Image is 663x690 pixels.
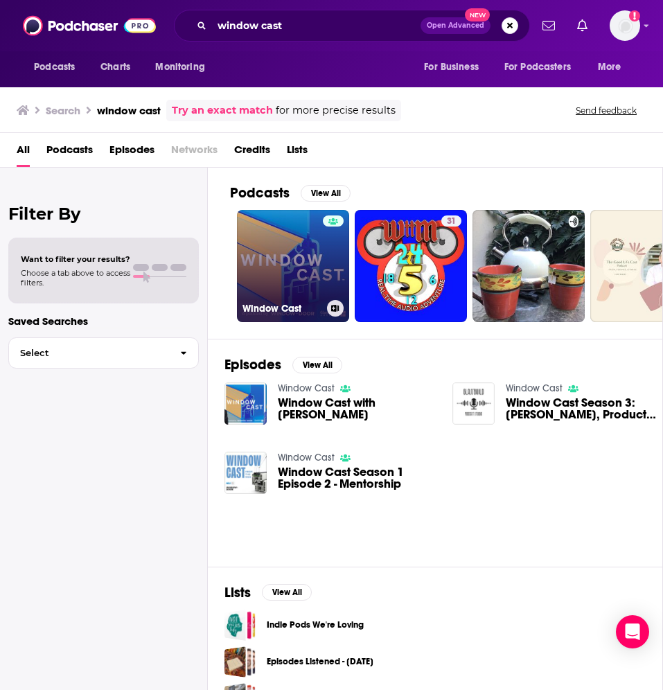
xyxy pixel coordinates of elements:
[171,139,218,167] span: Networks
[8,204,199,224] h2: Filter By
[278,397,436,421] span: Window Cast with [PERSON_NAME]
[46,104,80,117] h3: Search
[155,57,204,77] span: Monitoring
[237,210,349,322] a: Window Cast
[17,139,30,167] a: All
[230,184,290,202] h2: Podcasts
[145,54,222,80] button: open menu
[537,14,560,37] a: Show notifications dropdown
[212,15,421,37] input: Search podcasts, credits, & more...
[572,105,641,116] button: Send feedback
[495,54,591,80] button: open menu
[8,315,199,328] p: Saved Searches
[174,10,530,42] div: Search podcasts, credits, & more...
[278,397,436,421] a: Window Cast with Ned Monroe
[301,185,351,202] button: View All
[572,14,593,37] a: Show notifications dropdown
[610,10,640,41] img: User Profile
[588,54,639,80] button: open menu
[46,139,93,167] a: Podcasts
[34,57,75,77] span: Podcasts
[234,139,270,167] a: Credits
[224,584,312,601] a: ListsView All
[8,337,199,369] button: Select
[287,139,308,167] a: Lists
[424,57,479,77] span: For Business
[267,654,373,669] a: Episodes Listened - [DATE]
[224,356,342,373] a: EpisodesView All
[262,584,312,601] button: View All
[278,382,335,394] a: Window Cast
[292,357,342,373] button: View All
[23,12,156,39] img: Podchaser - Follow, Share and Rate Podcasts
[452,382,495,425] img: Window Cast Season 3: Amy Rapson, Product Manager, ODL
[21,268,130,287] span: Choose a tab above to access filters.
[109,139,154,167] a: Episodes
[224,452,267,494] img: Window Cast Season 1 Episode 2 - Mentorship
[427,22,484,29] span: Open Advanced
[610,10,640,41] span: Logged in as nshort92
[616,615,649,648] div: Open Intercom Messenger
[278,466,436,490] a: Window Cast Season 1 Episode 2 - Mentorship
[278,452,335,463] a: Window Cast
[414,54,496,80] button: open menu
[100,57,130,77] span: Charts
[224,610,256,641] a: Indie Pods We're Loving
[21,254,130,264] span: Want to filter your results?
[224,382,267,425] img: Window Cast with Ned Monroe
[224,646,256,678] a: Episodes Listened - January 2025
[91,54,139,80] a: Charts
[242,303,321,315] h3: Window Cast
[224,356,281,373] h2: Episodes
[230,184,351,202] a: PodcastsView All
[24,54,93,80] button: open menu
[421,17,490,34] button: Open AdvancedNew
[267,617,364,632] a: Indie Pods We're Loving
[355,210,467,322] a: 31
[629,10,640,21] svg: Add a profile image
[504,57,571,77] span: For Podcasters
[9,348,169,357] span: Select
[465,8,490,21] span: New
[506,382,563,394] a: Window Cast
[172,103,273,118] a: Try an exact match
[610,10,640,41] button: Show profile menu
[441,215,461,227] a: 31
[276,103,396,118] span: for more precise results
[598,57,621,77] span: More
[447,215,456,229] span: 31
[224,584,251,601] h2: Lists
[97,104,161,117] h3: window cast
